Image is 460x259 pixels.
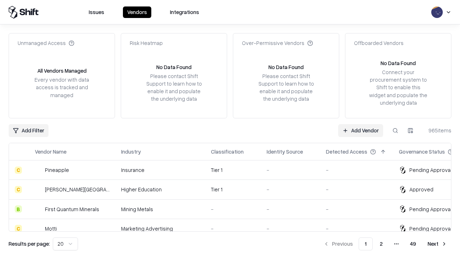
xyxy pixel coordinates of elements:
[121,148,141,155] div: Industry
[121,186,199,193] div: Higher Education
[338,124,383,137] a: Add Vendor
[45,225,57,232] div: Motti
[399,148,445,155] div: Governance Status
[35,225,42,232] img: Motti
[381,59,416,67] div: No Data Found
[45,205,99,213] div: First Quantum Minerals
[35,205,42,213] img: First Quantum Minerals
[409,166,452,174] div: Pending Approval
[45,186,110,193] div: [PERSON_NAME][GEOGRAPHIC_DATA]
[267,166,314,174] div: -
[35,186,42,193] img: Reichman University
[15,205,22,213] div: B
[211,225,255,232] div: -
[211,186,255,193] div: Tier 1
[9,240,50,247] p: Results per page:
[267,205,314,213] div: -
[211,205,255,213] div: -
[368,68,428,106] div: Connect your procurement system to Shift to enable this widget and populate the underlying data
[242,39,313,47] div: Over-Permissive Vendors
[326,186,387,193] div: -
[45,166,69,174] div: Pineapple
[267,186,314,193] div: -
[121,225,199,232] div: Marketing Advertising
[156,63,192,71] div: No Data Found
[15,167,22,174] div: C
[211,148,244,155] div: Classification
[121,166,199,174] div: Insurance
[15,186,22,193] div: C
[359,237,373,250] button: 1
[374,237,388,250] button: 2
[267,148,303,155] div: Identity Source
[32,76,92,99] div: Every vendor with data access is tracked and managed
[37,67,87,74] div: All Vendors Managed
[326,205,387,213] div: -
[409,186,433,193] div: Approved
[409,205,452,213] div: Pending Approval
[423,127,451,134] div: 965 items
[211,166,255,174] div: Tier 1
[15,225,22,232] div: C
[35,167,42,174] img: Pineapple
[130,39,163,47] div: Risk Heatmap
[166,6,203,18] button: Integrations
[319,237,451,250] nav: pagination
[268,63,304,71] div: No Data Found
[267,225,314,232] div: -
[121,205,199,213] div: Mining Metals
[326,166,387,174] div: -
[404,237,422,250] button: 49
[9,124,49,137] button: Add Filter
[35,148,66,155] div: Vendor Name
[144,72,204,103] div: Please contact Shift Support to learn how to enable it and populate the underlying data
[409,225,452,232] div: Pending Approval
[123,6,151,18] button: Vendors
[354,39,404,47] div: Offboarded Vendors
[326,225,387,232] div: -
[326,148,367,155] div: Detected Access
[18,39,74,47] div: Unmanaged Access
[423,237,451,250] button: Next
[256,72,316,103] div: Please contact Shift Support to learn how to enable it and populate the underlying data
[84,6,109,18] button: Issues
